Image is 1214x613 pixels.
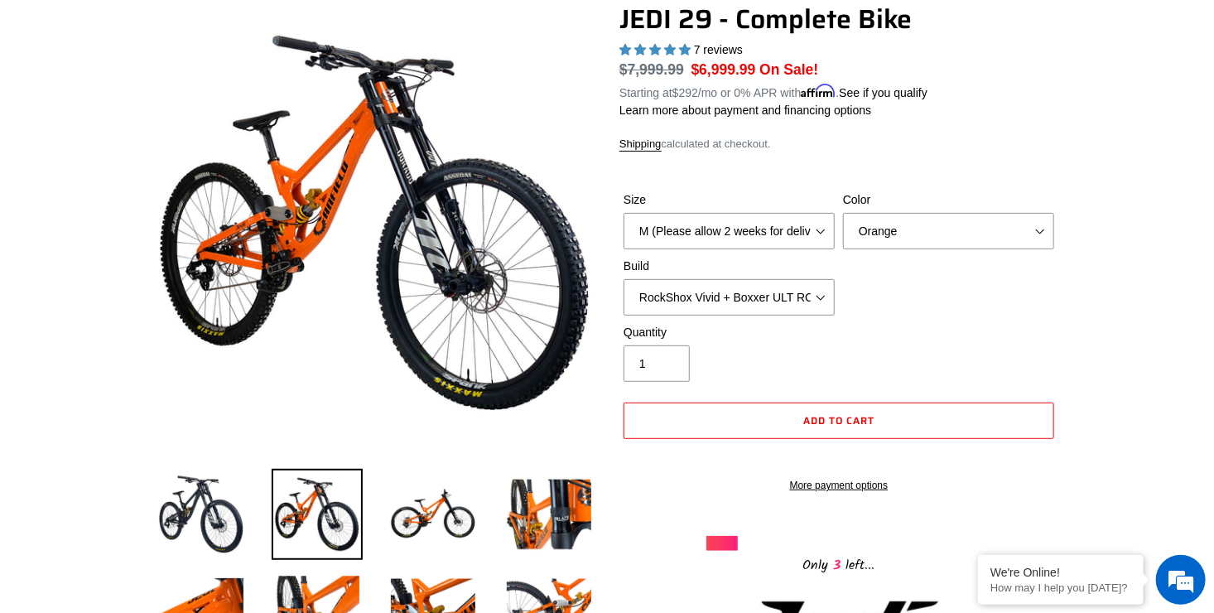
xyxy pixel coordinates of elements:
span: 7 reviews [694,43,743,56]
div: Only left... [706,551,971,577]
span: Add to cart [803,413,874,428]
p: Starting at /mo or 0% APR with . [619,80,927,102]
a: Shipping [619,138,662,152]
span: 5.00 stars [619,43,694,56]
img: Load image into Gallery viewer, JEDI 29 - Complete Bike [156,469,247,560]
a: See if you qualify - Learn more about Affirm Financing (opens in modal) [839,86,927,99]
label: Build [624,258,835,275]
img: Load image into Gallery viewer, JEDI 29 - Complete Bike [503,469,595,560]
p: How may I help you today? [990,582,1131,594]
span: $6,999.99 [691,61,756,78]
div: We're Online! [990,566,1131,579]
a: Learn more about payment and financing options [619,104,871,117]
span: $292 [672,86,698,99]
img: Load image into Gallery viewer, JEDI 29 - Complete Bike [388,469,479,560]
s: $7,999.99 [619,61,684,78]
label: Size [624,191,835,209]
span: 3 [829,555,846,576]
label: Color [843,191,1054,209]
span: Affirm [801,84,836,98]
div: calculated at checkout. [619,136,1058,152]
a: More payment options [624,478,1054,493]
img: Load image into Gallery viewer, JEDI 29 - Complete Bike [272,469,363,560]
h1: JEDI 29 - Complete Bike [619,3,1058,35]
span: On Sale! [759,59,818,80]
button: Add to cart [624,403,1054,439]
label: Quantity [624,324,835,341]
